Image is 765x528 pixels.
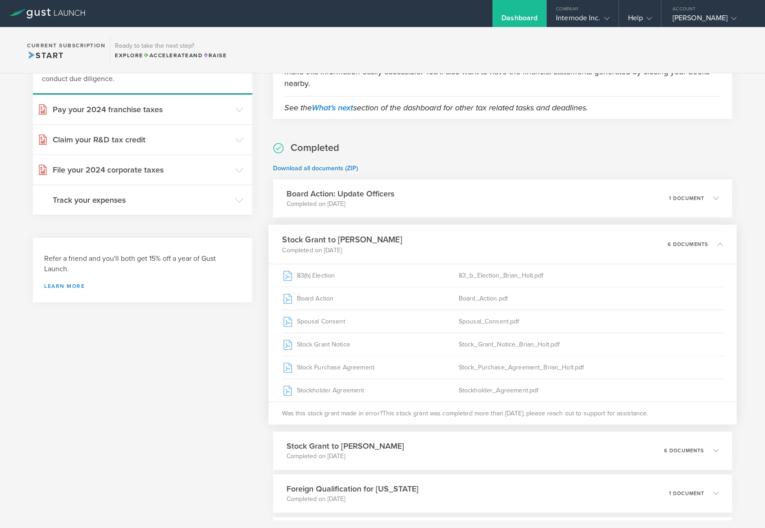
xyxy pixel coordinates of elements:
[44,283,241,289] a: Learn more
[667,241,708,246] p: 6 documents
[282,310,458,332] div: Spousal Consent
[284,103,588,113] em: See the section of the dashboard for other tax related tasks and deadlines.
[628,14,652,27] div: Help
[458,310,723,332] div: Spousal_Consent.pdf
[53,104,231,115] h3: Pay your 2024 franchise taxes
[282,246,402,255] p: Completed on [DATE]
[458,333,723,355] div: Stock_Grant_Notice_Brian_Holt.pdf
[458,356,723,378] div: Stock_Purchase_Agreement_Brian_Holt.pdf
[282,356,458,378] div: Stock Purchase Agreement
[287,200,394,209] p: Completed on [DATE]
[673,14,749,27] div: [PERSON_NAME]
[268,401,737,424] div: Was this stock grant made in error?
[44,254,241,274] h3: Refer a friend and you'll both get 15% off a year of Gust Launch.
[53,164,231,176] h3: File your 2024 corporate taxes
[53,194,231,206] h3: Track your expenses
[282,333,458,355] div: Stock Grant Notice
[27,43,105,48] h2: Current Subscription
[287,452,404,461] p: Completed on [DATE]
[282,287,458,310] div: Board Action
[669,196,704,201] p: 1 document
[143,52,203,59] span: and
[669,491,704,496] p: 1 document
[203,52,227,59] span: Raise
[27,50,64,60] span: Start
[143,52,189,59] span: Accelerate
[458,264,723,287] div: 83_b_Election_Brian_Holt.pdf
[115,43,227,49] h3: Ready to take the next step?
[291,141,339,155] h2: Completed
[664,448,704,453] p: 6 documents
[287,495,419,504] p: Completed on [DATE]
[282,264,458,287] div: 83(b) Election
[287,440,404,452] h3: Stock Grant to [PERSON_NAME]
[720,485,765,528] iframe: Chat Widget
[287,483,419,495] h3: Foreign Qualification for [US_STATE]
[282,233,402,246] h3: Stock Grant to [PERSON_NAME]
[556,14,609,27] div: Internode Inc.
[110,36,231,64] div: Ready to take the next step?ExploreAccelerateandRaise
[458,379,723,401] div: Stockholder_Agreement.pdf
[458,287,723,310] div: Board_Action.pdf
[382,409,648,418] span: This stock grant was completed more than [DATE]; please reach out to support for assistance.
[273,164,358,172] a: Download all documents (ZIP)
[115,51,227,59] div: Explore
[312,103,353,113] a: What's next
[501,14,537,27] div: Dashboard
[282,379,458,401] div: Stockholder Agreement
[53,134,231,146] h3: Claim your R&D tax credit
[287,188,394,200] h3: Board Action: Update Officers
